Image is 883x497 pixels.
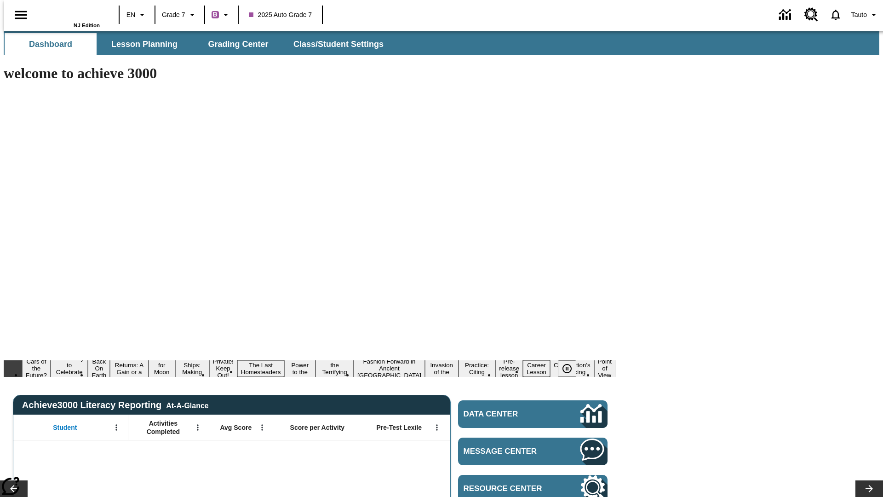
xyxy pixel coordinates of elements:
[162,10,185,20] span: Grade 7
[208,6,235,23] button: Boost Class color is purple. Change class color
[29,39,72,50] span: Dashboard
[459,353,496,384] button: Slide 13 Mixed Practice: Citing Evidence
[848,6,883,23] button: Profile/Settings
[111,39,178,50] span: Lesson Planning
[255,421,269,434] button: Open Menu
[523,360,550,377] button: Slide 15 Career Lesson
[293,39,384,50] span: Class/Student Settings
[191,421,205,434] button: Open Menu
[166,400,208,410] div: At-A-Glance
[284,353,315,384] button: Slide 9 Solar Power to the People
[74,23,100,28] span: NJ Edition
[464,484,553,493] span: Resource Center
[158,6,201,23] button: Grade: Grade 7, Select a grade
[7,1,34,29] button: Open side menu
[40,3,100,28] div: Home
[799,2,824,27] a: Resource Center, Will open in new tab
[175,353,209,384] button: Slide 6 Cruise Ships: Making Waves
[149,353,175,384] button: Slide 5 Time for Moon Rules?
[209,357,237,380] button: Slide 7 Private! Keep Out!
[315,353,354,384] button: Slide 10 Attack of the Terrifying Tomatoes
[53,423,77,432] span: Student
[290,423,345,432] span: Score per Activity
[851,10,867,20] span: Tauto
[558,360,585,377] div: Pause
[458,438,608,465] a: Message Center
[774,2,799,28] a: Data Center
[458,400,608,428] a: Data Center
[550,353,594,384] button: Slide 16 The Constitution's Balancing Act
[377,423,422,432] span: Pre-Test Lexile
[5,33,97,55] button: Dashboard
[249,10,312,20] span: 2025 Auto Grade 7
[558,360,576,377] button: Pause
[237,360,285,377] button: Slide 8 The Last Homesteaders
[824,3,848,27] a: Notifications
[126,10,135,20] span: EN
[464,447,553,456] span: Message Center
[110,353,148,384] button: Slide 4 Free Returns: A Gain or a Drain?
[4,31,879,55] div: SubNavbar
[213,9,218,20] span: B
[192,33,284,55] button: Grading Center
[208,39,268,50] span: Grading Center
[22,400,209,410] span: Achieve3000 Literacy Reporting
[88,357,110,380] button: Slide 3 Back On Earth
[98,33,190,55] button: Lesson Planning
[220,423,252,432] span: Avg Score
[22,357,51,380] button: Slide 1 Cars of the Future?
[4,33,392,55] div: SubNavbar
[855,480,883,497] button: Lesson carousel, Next
[594,357,615,380] button: Slide 17 Point of View
[425,353,459,384] button: Slide 12 The Invasion of the Free CD
[430,421,444,434] button: Open Menu
[354,357,425,380] button: Slide 11 Fashion Forward in Ancient Rome
[109,421,123,434] button: Open Menu
[286,33,391,55] button: Class/Student Settings
[51,353,88,384] button: Slide 2 Get Ready to Celebrate Juneteenth!
[464,410,550,419] span: Data Center
[122,6,152,23] button: Language: EN, Select a language
[495,357,523,380] button: Slide 14 Pre-release lesson
[133,419,194,436] span: Activities Completed
[4,65,615,82] h1: welcome to achieve 3000
[40,4,100,23] a: Home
